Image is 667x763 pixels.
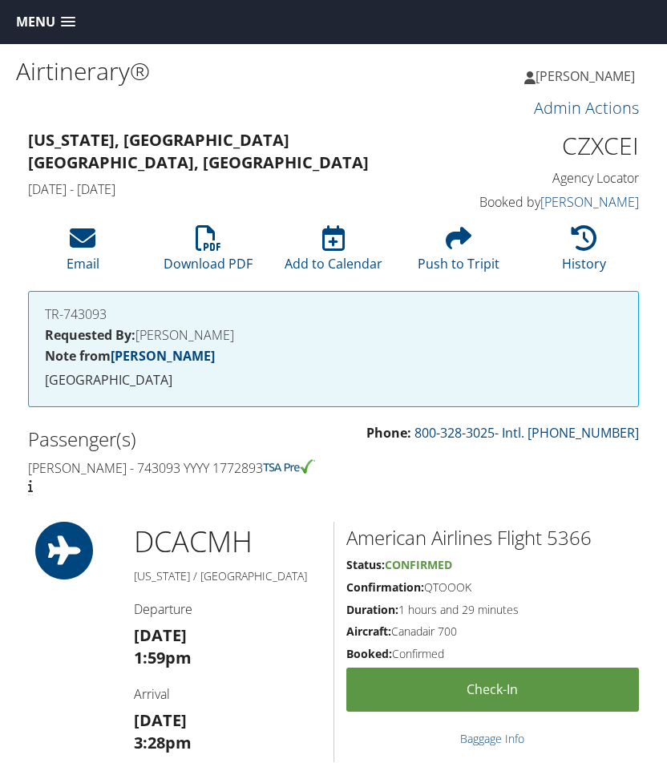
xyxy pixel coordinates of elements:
[451,169,639,187] h4: Agency Locator
[285,234,382,272] a: Add to Calendar
[16,14,55,30] span: Menu
[418,234,499,272] a: Push to Tripit
[45,329,622,341] h4: [PERSON_NAME]
[346,624,639,640] h5: Canadair 700
[346,579,639,595] h5: QTOOOK
[134,685,321,703] h4: Arrival
[134,600,321,618] h4: Departure
[346,624,391,639] strong: Aircraft:
[346,602,398,617] strong: Duration:
[534,97,639,119] a: Admin Actions
[134,709,187,731] strong: [DATE]
[134,522,321,562] h1: DCA CMH
[134,647,192,668] strong: 1:59pm
[346,602,639,618] h5: 1 hours and 29 minutes
[45,347,215,365] strong: Note from
[28,459,321,495] h4: [PERSON_NAME] - 743093 YYYY 1772893
[16,54,333,88] h1: Airtinerary®
[346,646,392,661] strong: Booked:
[460,731,524,746] a: Baggage Info
[134,568,321,584] h5: [US_STATE] / [GEOGRAPHIC_DATA]
[562,234,606,272] a: History
[524,52,651,100] a: [PERSON_NAME]
[346,579,424,595] strong: Confirmation:
[346,668,639,712] a: Check-in
[134,732,192,753] strong: 3:28pm
[28,180,427,198] h4: [DATE] - [DATE]
[263,459,315,474] img: tsa-precheck.png
[67,234,99,272] a: Email
[45,370,622,391] p: [GEOGRAPHIC_DATA]
[111,347,215,365] a: [PERSON_NAME]
[45,326,135,344] strong: Requested By:
[134,624,187,646] strong: [DATE]
[346,557,385,572] strong: Status:
[366,424,411,442] strong: Phone:
[8,9,83,35] a: Menu
[540,193,639,211] a: [PERSON_NAME]
[451,193,639,211] h4: Booked by
[414,424,639,442] a: 800-328-3025- Intl. [PHONE_NUMBER]
[28,129,369,173] strong: [US_STATE], [GEOGRAPHIC_DATA] [GEOGRAPHIC_DATA], [GEOGRAPHIC_DATA]
[346,524,639,551] h2: American Airlines Flight 5366
[385,557,452,572] span: Confirmed
[45,308,622,321] h4: TR-743093
[451,129,639,163] h1: CZXCEI
[28,426,321,453] h2: Passenger(s)
[164,234,253,272] a: Download PDF
[346,646,639,662] h5: Confirmed
[536,67,635,85] span: [PERSON_NAME]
